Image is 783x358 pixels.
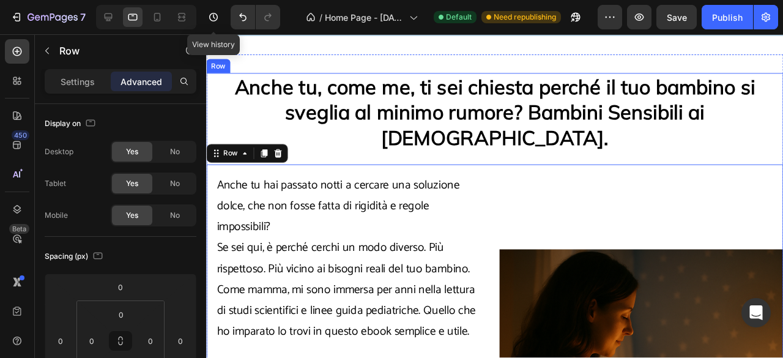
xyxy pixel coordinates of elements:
input: 0px [109,305,133,324]
span: No [170,210,180,221]
input: 0px [141,332,160,350]
div: Publish [712,11,743,24]
span: Need republishing [494,12,556,23]
input: 0 [51,332,70,350]
div: Undo/Redo [231,5,280,29]
span: Default [446,12,472,23]
p: Advanced [121,75,162,88]
div: Desktop [45,146,73,157]
input: 0 [171,332,190,350]
button: 7 [5,5,91,29]
button: Save [656,5,697,29]
div: Mobile [45,210,68,221]
input: 0px [83,332,101,350]
div: Row [15,120,35,131]
p: 7 [80,10,86,24]
span: / [319,11,322,24]
div: Beta [9,224,29,234]
p: Settings [61,75,95,88]
div: Display on [45,116,98,132]
div: Spacing (px) [45,248,105,265]
strong: Anche tu, come me, ti sei chiesta perché il tuo bambino si sveglia al minimo rumore? Bambini Sens... [30,42,577,122]
div: Open Intercom Messenger [741,298,771,327]
p: ⁠⁠⁠⁠⁠⁠⁠ [1,42,606,124]
span: Yes [126,178,138,189]
span: Yes [126,146,138,157]
span: Home Page - [DATE] 09:43:38 [325,11,404,24]
span: No [170,146,180,157]
button: Publish [702,5,753,29]
div: Tablet [45,178,66,189]
input: 0 [108,278,133,296]
p: Row [59,43,163,58]
span: Save [667,12,687,23]
iframe: Design area [206,34,783,358]
p: Anche tu hai passato notti a cercare una soluzione dolce, che non fosse fatta di rigidità e regol... [11,148,288,258]
div: 450 [12,130,29,140]
p: Come mamma, mi sono immersa per anni nella lettura di studi scientifici e linee guida pediatriche... [11,258,288,324]
button: View history [201,5,226,29]
span: Yes [126,210,138,221]
div: Row [2,28,23,39]
span: No [170,178,180,189]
